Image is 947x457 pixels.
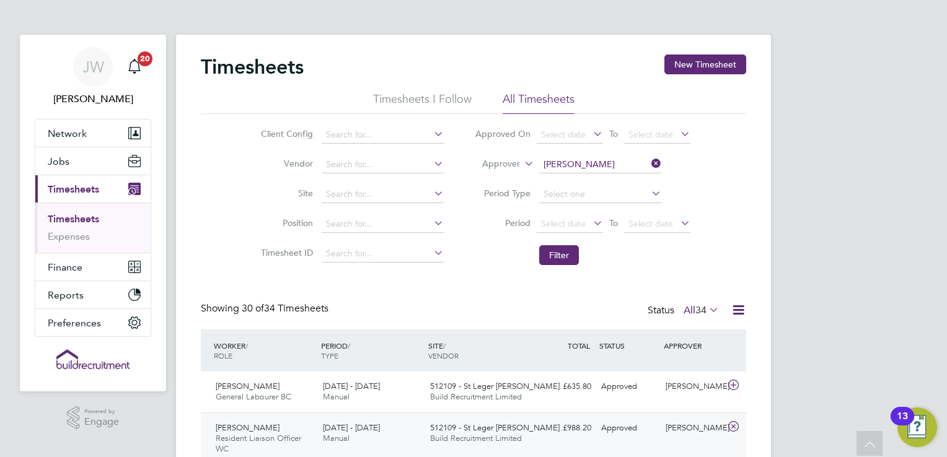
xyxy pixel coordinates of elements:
[373,92,472,114] li: Timesheets I Follow
[596,334,661,357] div: STATUS
[216,433,301,454] span: Resident Liaison Officer WC
[897,416,908,432] div: 13
[322,186,444,203] input: Search for...
[664,54,746,74] button: New Timesheet
[539,156,661,173] input: Search for...
[684,304,719,316] label: All
[323,422,380,433] span: [DATE] - [DATE]
[348,341,350,350] span: /
[321,350,338,360] span: TYPE
[35,349,151,369] a: Go to home page
[84,406,119,417] span: Powered by
[606,126,622,142] span: To
[323,391,350,402] span: Manual
[443,341,446,350] span: /
[430,422,568,433] span: 512109 - St Leger [PERSON_NAME]…
[464,158,520,170] label: Approver
[242,302,328,315] span: 34 Timesheets
[541,129,586,140] span: Select date
[475,128,531,139] label: Approved On
[201,302,331,315] div: Showing
[48,183,99,195] span: Timesheets
[532,376,596,397] div: £635.80
[257,247,313,258] label: Timesheet ID
[596,376,661,397] div: Approved
[596,418,661,438] div: Approved
[211,334,318,367] div: WORKER
[541,218,586,229] span: Select date
[35,253,151,281] button: Finance
[322,215,444,233] input: Search for...
[539,186,661,203] input: Select one
[20,35,166,391] nav: Main navigation
[122,47,147,87] a: 20
[48,317,101,329] span: Preferences
[35,281,151,308] button: Reports
[82,59,104,75] span: JW
[201,54,304,79] h2: Timesheets
[242,302,264,315] span: 30 of
[628,129,673,140] span: Select date
[475,188,531,199] label: Period Type
[216,391,291,402] span: General Labourer BC
[430,391,522,402] span: Build Recruitment Limited
[323,433,350,443] span: Manual
[425,334,532,367] div: SITE
[322,245,444,263] input: Search for...
[257,158,313,169] label: Vendor
[257,188,313,199] label: Site
[67,406,120,430] a: Powered byEngage
[428,350,459,360] span: VENDOR
[322,156,444,173] input: Search for...
[628,218,673,229] span: Select date
[539,245,579,265] button: Filter
[216,422,280,433] span: [PERSON_NAME]
[48,289,84,301] span: Reports
[606,215,622,231] span: To
[648,302,721,320] div: Status
[897,407,937,447] button: Open Resource Center, 13 new notifications
[661,334,725,357] div: APPROVER
[695,304,707,316] span: 34
[48,155,69,167] span: Jobs
[35,120,151,147] button: Network
[48,261,82,273] span: Finance
[323,381,380,391] span: [DATE] - [DATE]
[430,433,522,443] span: Build Recruitment Limited
[35,147,151,175] button: Jobs
[35,92,151,107] span: Josh Wakefield
[322,126,444,144] input: Search for...
[35,202,151,253] div: Timesheets
[430,381,568,391] span: 512109 - St Leger [PERSON_NAME]…
[35,309,151,336] button: Preferences
[568,341,590,350] span: TOTAL
[138,51,152,66] span: 20
[257,217,313,228] label: Position
[257,128,313,139] label: Client Config
[48,230,90,242] a: Expenses
[214,350,232,360] span: ROLE
[661,376,725,397] div: [PERSON_NAME]
[48,128,87,139] span: Network
[35,47,151,107] a: JW[PERSON_NAME]
[56,349,130,369] img: buildrec-logo-retina.png
[503,92,575,114] li: All Timesheets
[318,334,425,367] div: PERIOD
[532,418,596,438] div: £988.20
[216,381,280,391] span: [PERSON_NAME]
[48,213,99,225] a: Timesheets
[84,417,119,427] span: Engage
[475,217,531,228] label: Period
[661,418,725,438] div: [PERSON_NAME]
[245,341,248,350] span: /
[35,175,151,202] button: Timesheets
